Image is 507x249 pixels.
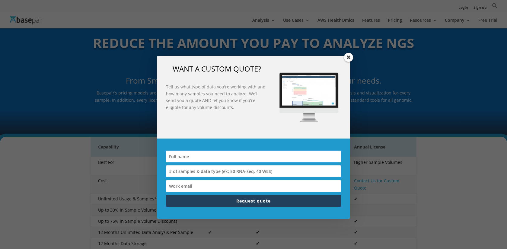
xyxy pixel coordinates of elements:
[166,165,341,177] input: # of samples & data type (ex: 50 RNA-seq, 40 WES)
[166,195,341,207] button: Request quote
[173,64,261,74] span: WANT A CUSTOM QUOTE?
[166,180,341,192] input: Work email
[236,198,271,204] span: Request quote
[166,151,341,162] input: Full name
[166,84,266,110] strong: Tell us what type of data you're working with and how many samples you need to analyze. We'll sen...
